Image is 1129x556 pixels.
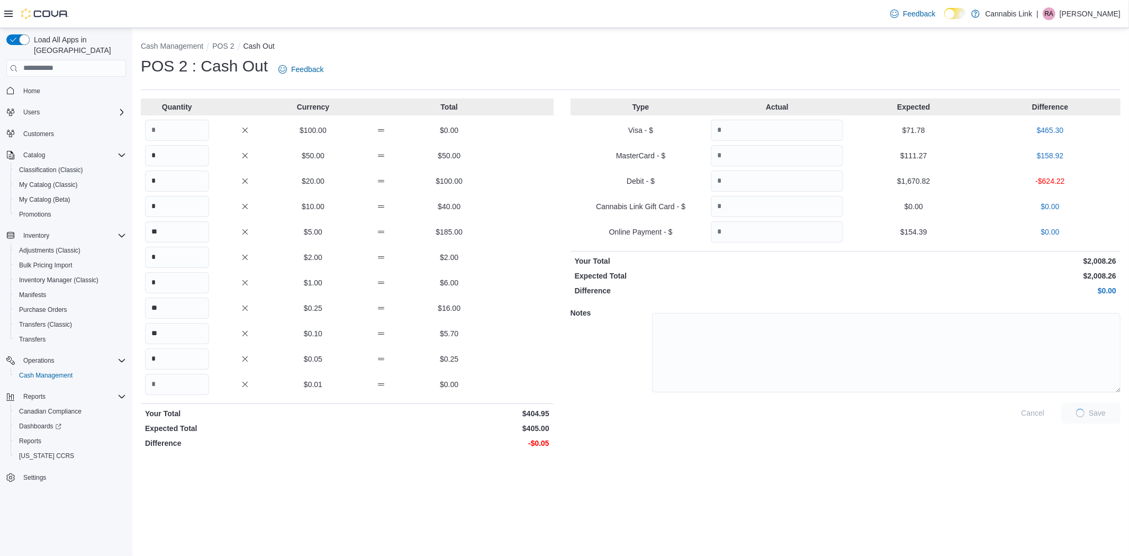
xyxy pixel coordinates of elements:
[19,261,73,270] span: Bulk Pricing Import
[1021,408,1044,418] span: Cancel
[19,229,126,242] span: Inventory
[15,193,126,206] span: My Catalog (Beta)
[903,8,935,19] span: Feedback
[23,151,45,159] span: Catalog
[2,148,130,163] button: Catalog
[11,177,130,192] button: My Catalog (Classic)
[847,176,980,186] p: $1,670.82
[984,227,1116,237] p: $0.00
[2,126,130,141] button: Customers
[15,369,126,382] span: Cash Management
[15,208,126,221] span: Promotions
[847,201,980,212] p: $0.00
[847,227,980,237] p: $154.39
[571,302,650,324] h5: Notes
[23,473,46,482] span: Settings
[11,302,130,317] button: Purchase Orders
[11,273,130,288] button: Inventory Manager (Classic)
[19,452,74,460] span: [US_STATE] CCRS
[2,470,130,485] button: Settings
[15,289,50,301] a: Manifests
[15,435,126,447] span: Reports
[417,102,481,112] p: Total
[417,227,481,237] p: $185.00
[2,105,130,120] button: Users
[711,221,843,243] input: Quantity
[944,19,945,20] span: Dark Mode
[417,277,481,288] p: $6.00
[281,379,345,390] p: $0.01
[11,317,130,332] button: Transfers (Classic)
[417,252,481,263] p: $2.00
[2,83,130,98] button: Home
[145,298,209,319] input: Quantity
[281,354,345,364] p: $0.05
[1075,407,1086,418] span: Loading
[15,244,85,257] a: Adjustments (Classic)
[11,404,130,419] button: Canadian Compliance
[19,306,67,314] span: Purchase Orders
[575,125,707,136] p: Visa - $
[281,303,345,313] p: $0.25
[711,196,843,217] input: Quantity
[15,405,126,418] span: Canadian Compliance
[11,434,130,449] button: Reports
[2,228,130,243] button: Inventory
[281,176,345,186] p: $20.00
[984,102,1116,112] p: Difference
[15,333,126,346] span: Transfers
[19,149,49,162] button: Catalog
[11,288,130,302] button: Manifests
[23,356,55,365] span: Operations
[145,221,209,243] input: Quantity
[1061,402,1121,424] button: LoadingSave
[145,102,209,112] p: Quantity
[19,354,126,367] span: Operations
[1045,7,1054,20] span: RA
[847,285,1116,296] p: $0.00
[23,87,40,95] span: Home
[11,207,130,222] button: Promotions
[19,320,72,329] span: Transfers (Classic)
[281,125,345,136] p: $100.00
[575,256,844,266] p: Your Total
[145,408,345,419] p: Your Total
[141,42,203,50] button: Cash Management
[984,201,1116,212] p: $0.00
[886,3,940,24] a: Feedback
[15,318,126,331] span: Transfers (Classic)
[145,438,345,449] p: Difference
[711,171,843,192] input: Quantity
[15,259,77,272] a: Bulk Pricing Import
[575,102,707,112] p: Type
[15,318,76,331] a: Transfers (Classic)
[11,258,130,273] button: Bulk Pricing Import
[15,178,126,191] span: My Catalog (Classic)
[30,34,126,56] span: Load All Apps in [GEOGRAPHIC_DATA]
[15,303,71,316] a: Purchase Orders
[11,243,130,258] button: Adjustments (Classic)
[11,192,130,207] button: My Catalog (Beta)
[349,438,549,449] p: -$0.05
[23,130,54,138] span: Customers
[281,201,345,212] p: $10.00
[23,231,49,240] span: Inventory
[145,272,209,293] input: Quantity
[417,201,481,212] p: $40.00
[19,195,70,204] span: My Catalog (Beta)
[145,247,209,268] input: Quantity
[2,353,130,368] button: Operations
[145,196,209,217] input: Quantity
[274,59,328,80] a: Feedback
[847,125,980,136] p: $71.78
[141,41,1121,53] nav: An example of EuiBreadcrumbs
[11,332,130,347] button: Transfers
[984,125,1116,136] p: $465.30
[847,271,1116,281] p: $2,008.26
[15,450,78,462] a: [US_STATE] CCRS
[21,8,69,19] img: Cova
[145,323,209,344] input: Quantity
[281,102,345,112] p: Currency
[145,120,209,141] input: Quantity
[19,437,41,445] span: Reports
